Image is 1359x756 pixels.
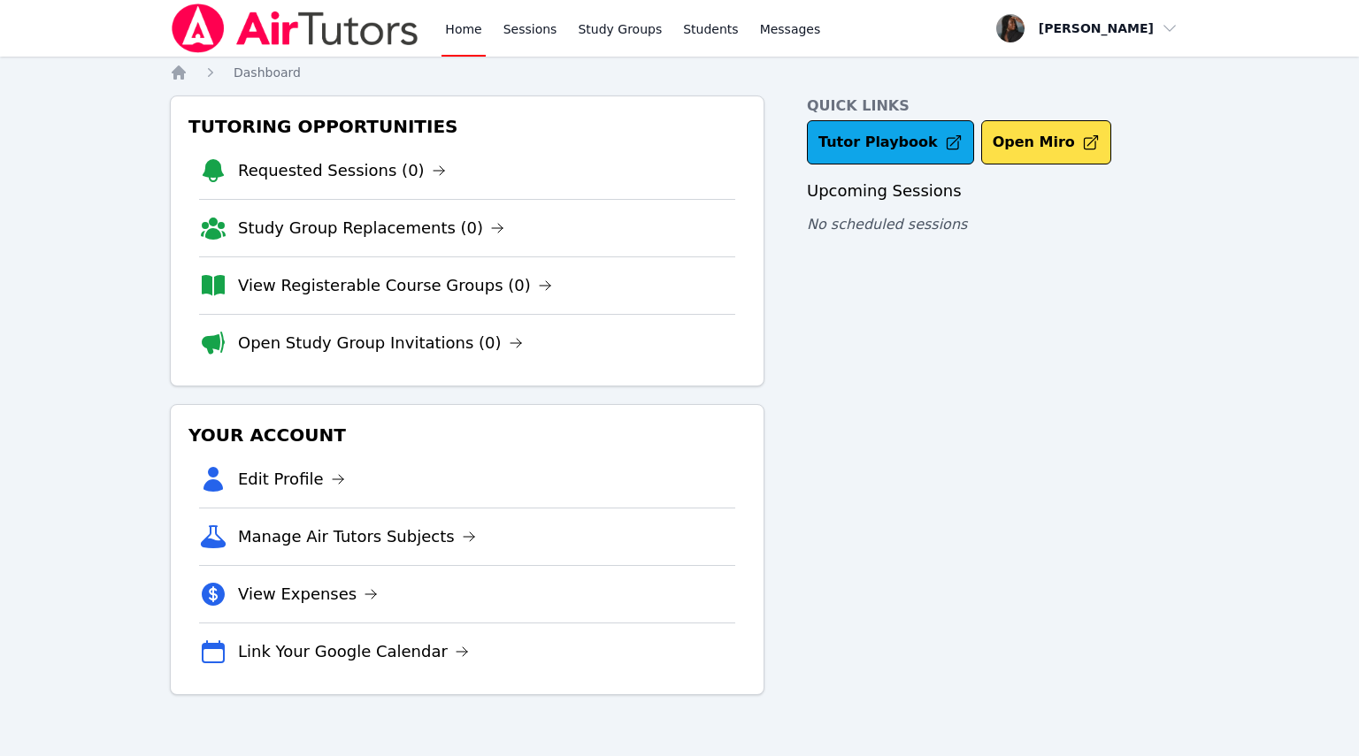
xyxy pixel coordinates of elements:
[238,273,552,298] a: View Registerable Course Groups (0)
[170,4,420,53] img: Air Tutors
[238,524,476,549] a: Manage Air Tutors Subjects
[185,111,749,142] h3: Tutoring Opportunities
[234,65,301,80] span: Dashboard
[238,582,378,607] a: View Expenses
[238,639,469,664] a: Link Your Google Calendar
[807,179,1189,203] h3: Upcoming Sessions
[807,95,1189,117] h4: Quick Links
[760,20,821,38] span: Messages
[170,64,1189,81] nav: Breadcrumb
[981,120,1111,164] button: Open Miro
[807,216,967,233] span: No scheduled sessions
[807,120,974,164] a: Tutor Playbook
[238,158,446,183] a: Requested Sessions (0)
[238,331,523,355] a: Open Study Group Invitations (0)
[238,216,504,241] a: Study Group Replacements (0)
[185,419,749,451] h3: Your Account
[234,64,301,81] a: Dashboard
[238,467,345,492] a: Edit Profile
